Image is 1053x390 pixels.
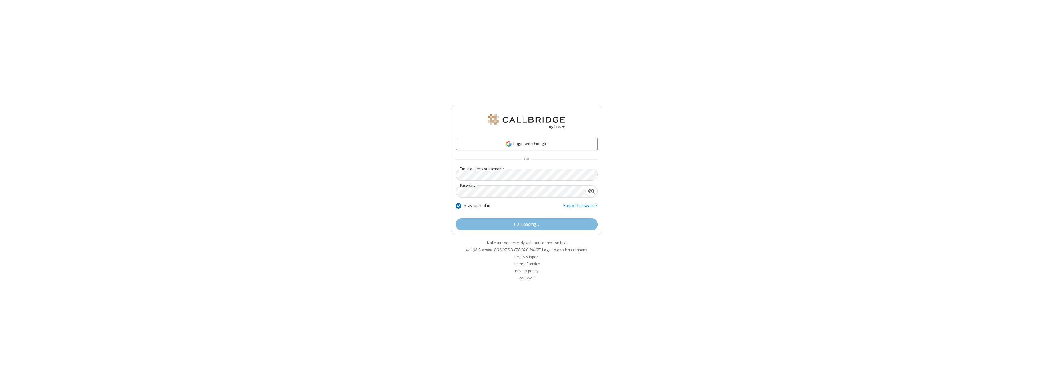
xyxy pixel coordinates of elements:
[456,186,585,197] input: Password
[514,261,540,267] a: Terms of service
[1038,374,1048,386] iframe: Chat
[505,141,512,147] img: google-icon.png
[585,186,597,197] div: Show password
[521,221,539,228] span: Loading...
[451,275,602,281] li: v2.6.352.9
[522,155,531,164] span: OR
[456,169,598,181] input: Email address or username
[515,268,538,274] a: Privacy policy
[456,138,598,150] a: Login with Google
[487,114,566,129] img: QA Selenium DO NOT DELETE OR CHANGE
[451,247,602,253] li: Not QA Selenium DO NOT DELETE OR CHANGE?
[542,247,587,253] button: Login to another company
[456,218,598,230] button: Loading...
[563,202,598,214] a: Forgot Password?
[487,240,566,245] a: Make sure you're ready with our connection test
[514,254,539,259] a: Help & support
[464,202,490,209] label: Stay signed in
